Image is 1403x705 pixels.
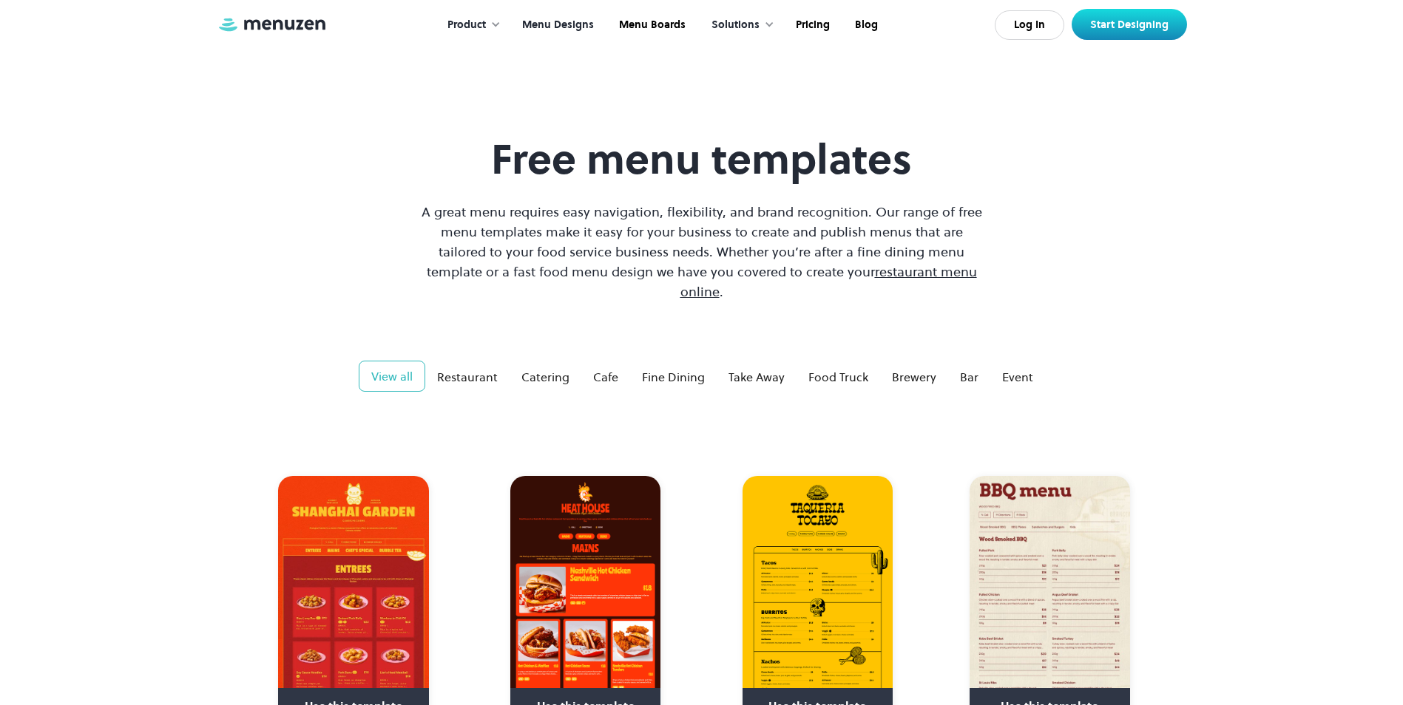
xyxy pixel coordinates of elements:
[1072,9,1187,40] a: Start Designing
[711,17,760,33] div: Solutions
[418,202,986,302] p: A great menu requires easy navigation, flexibility, and brand recognition. Our range of free menu...
[697,2,782,48] div: Solutions
[995,10,1064,40] a: Log In
[808,368,868,386] div: Food Truck
[1002,368,1033,386] div: Event
[782,2,841,48] a: Pricing
[521,368,569,386] div: Catering
[418,134,986,184] h1: Free menu templates
[605,2,697,48] a: Menu Boards
[841,2,889,48] a: Blog
[960,368,978,386] div: Bar
[447,17,486,33] div: Product
[593,368,618,386] div: Cafe
[433,2,508,48] div: Product
[892,368,936,386] div: Brewery
[728,368,785,386] div: Take Away
[642,368,705,386] div: Fine Dining
[508,2,605,48] a: Menu Designs
[437,368,498,386] div: Restaurant
[371,367,413,385] div: View all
